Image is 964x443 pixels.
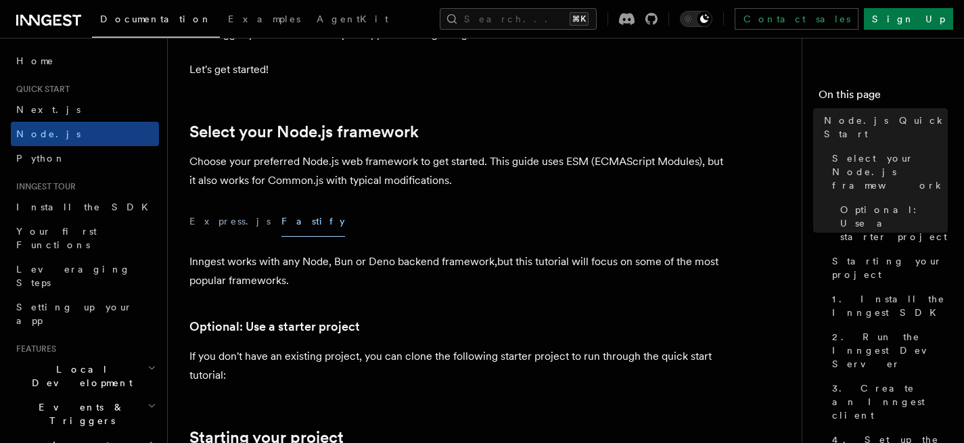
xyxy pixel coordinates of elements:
[189,317,360,336] a: Optional: Use a starter project
[317,14,388,24] span: AgentKit
[570,12,589,26] kbd: ⌘K
[189,347,731,385] p: If you don't have an existing project, you can clone the following starter project to run through...
[281,206,345,237] button: Fastify
[819,108,948,146] a: Node.js Quick Start
[840,203,948,243] span: Optional: Use a starter project
[832,381,948,422] span: 3. Create an Inngest client
[11,219,159,257] a: Your first Functions
[11,181,76,192] span: Inngest tour
[11,357,159,395] button: Local Development
[864,8,953,30] a: Sign Up
[16,129,81,139] span: Node.js
[16,226,97,250] span: Your first Functions
[92,4,220,38] a: Documentation
[228,14,300,24] span: Examples
[220,4,308,37] a: Examples
[16,104,81,115] span: Next.js
[11,395,159,433] button: Events & Triggers
[189,252,731,290] p: Inngest works with any Node, Bun or Deno backend framework,but this tutorial will focus on some o...
[11,146,159,170] a: Python
[11,49,159,73] a: Home
[308,4,396,37] a: AgentKit
[16,153,66,164] span: Python
[832,292,948,319] span: 1. Install the Inngest SDK
[827,325,948,376] a: 2. Run the Inngest Dev Server
[11,344,56,354] span: Features
[11,97,159,122] a: Next.js
[16,264,131,288] span: Leveraging Steps
[189,152,731,190] p: Choose your preferred Node.js web framework to get started. This guide uses ESM (ECMAScript Modul...
[819,87,948,108] h4: On this page
[11,257,159,295] a: Leveraging Steps
[440,8,597,30] button: Search...⌘K
[827,287,948,325] a: 1. Install the Inngest SDK
[680,11,712,27] button: Toggle dark mode
[832,330,948,371] span: 2. Run the Inngest Dev Server
[11,122,159,146] a: Node.js
[189,60,731,79] p: Let's get started!
[832,151,948,192] span: Select your Node.js framework
[11,400,147,427] span: Events & Triggers
[16,54,54,68] span: Home
[827,146,948,197] a: Select your Node.js framework
[100,14,212,24] span: Documentation
[11,195,159,219] a: Install the SDK
[189,206,271,237] button: Express.js
[16,202,156,212] span: Install the SDK
[827,249,948,287] a: Starting your project
[832,254,948,281] span: Starting your project
[11,295,159,333] a: Setting up your app
[16,302,133,326] span: Setting up your app
[827,376,948,427] a: 3. Create an Inngest client
[11,363,147,390] span: Local Development
[189,122,419,141] a: Select your Node.js framework
[835,197,948,249] a: Optional: Use a starter project
[735,8,858,30] a: Contact sales
[11,84,70,95] span: Quick start
[824,114,948,141] span: Node.js Quick Start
